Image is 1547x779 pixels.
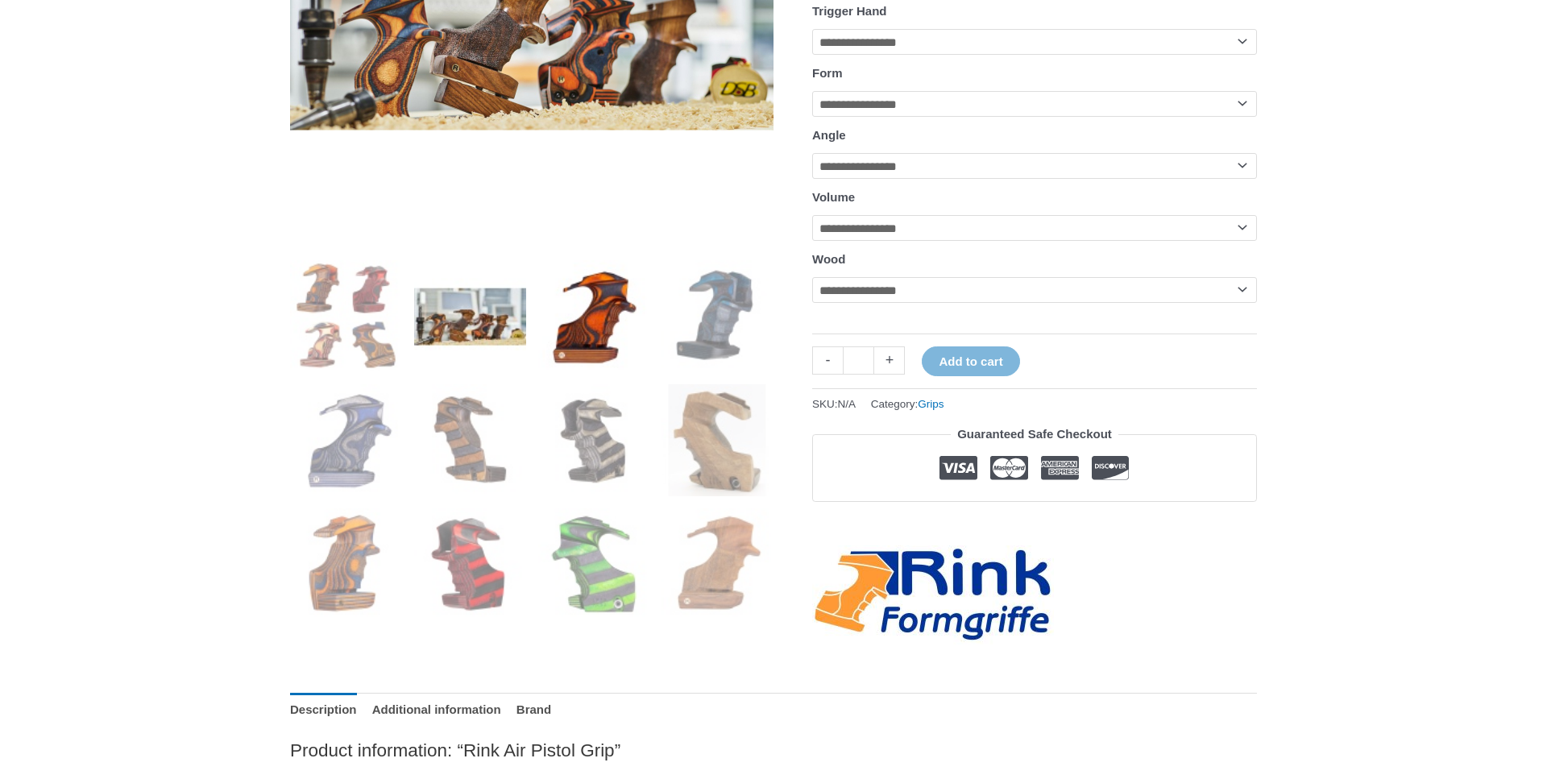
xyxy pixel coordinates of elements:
img: Rink Air Pistol Grip - Image 4 [662,260,773,372]
img: Rink Air Pistol Grip - Image 6 [414,384,526,496]
label: Form [812,66,843,80]
a: Description [290,693,357,727]
a: + [874,346,905,375]
img: Rink Air Pistol Grip - Image 9 [290,508,402,620]
span: SKU: [812,394,856,414]
img: Rink Air Pistol Grip [290,260,402,372]
a: Additional information [372,693,501,727]
img: Rink Air Pistol Grip - Image 2 [414,260,526,372]
img: Rink Air Pistol Grip - Image 11 [538,508,650,620]
img: Rink Air Pistol Grip - Image 12 [662,508,773,620]
label: Wood [812,252,845,266]
a: - [812,346,843,375]
label: Volume [812,190,855,204]
h2: Product information: “Rink Air Pistol Grip” [290,739,1257,762]
input: Product quantity [843,346,874,375]
button: Add to cart [922,346,1019,376]
img: Rink Air Pistol Grip - Image 7 [538,384,650,496]
img: Rink Air Pistol Grip - Image 3 [538,260,650,372]
span: N/A [838,398,856,410]
a: Rink-Formgriffe [812,545,1054,644]
legend: Guaranteed Safe Checkout [951,423,1118,445]
a: Brand [516,693,551,727]
img: Rink Air Pistol Grip - Image 5 [290,384,402,496]
span: Category: [871,394,944,414]
a: Grips [918,398,944,410]
img: Rink Air Pistol Grip - Image 10 [414,508,526,620]
img: Rink Air Pistol Grip - Image 8 [662,384,773,496]
iframe: Customer reviews powered by Trustpilot [812,514,1257,533]
label: Trigger Hand [812,4,887,18]
label: Angle [812,128,846,142]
